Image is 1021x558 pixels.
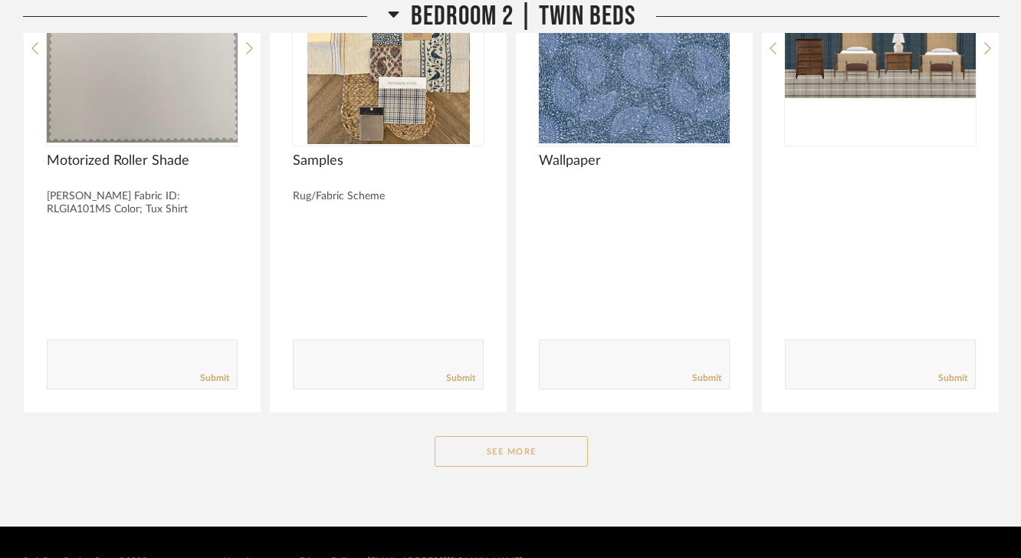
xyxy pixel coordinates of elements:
a: Submit [446,372,475,385]
div: Rug/Fabric Scheme [293,190,484,203]
button: See More [435,436,588,467]
a: Submit [692,372,721,385]
div: [PERSON_NAME] Fabric ID: RLGIA101MS Color; Tux Shirt [47,190,238,216]
span: Samples [293,153,484,169]
a: Submit [938,372,967,385]
span: Motorized Roller Shade [47,153,238,169]
span: Wallpaper [539,153,730,169]
a: Submit [200,372,229,385]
